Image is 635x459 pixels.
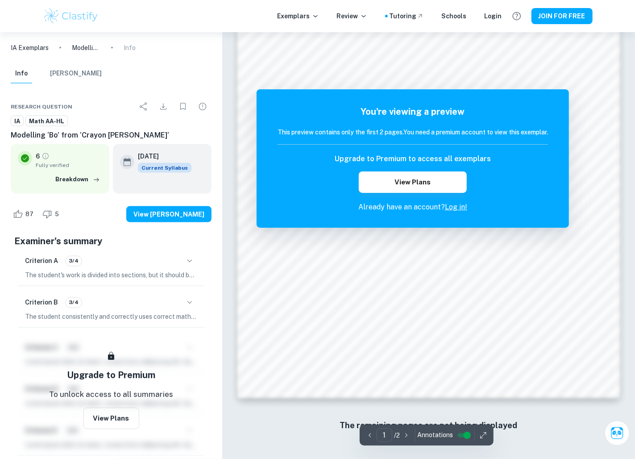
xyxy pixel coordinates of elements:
span: 87 [21,210,38,219]
p: To unlock access to all summaries [49,389,173,401]
a: Log in! [445,203,467,211]
p: 6 [36,151,40,161]
button: [PERSON_NAME] [50,64,102,83]
p: The student consistently and correctly uses correct mathematical notation, symbols, and terminolo... [25,312,197,321]
h6: Criterion B [25,297,58,307]
a: Schools [442,11,467,21]
button: View Plans [359,171,467,193]
span: Current Syllabus [138,163,191,173]
h6: Upgrade to Premium to access all exemplars [335,154,491,164]
a: IA [11,115,24,126]
button: View Plans [83,407,139,429]
p: / 2 [394,430,400,440]
h5: Upgrade to Premium [67,368,155,382]
a: IA Exemplars [11,43,49,53]
div: Report issue [194,97,212,115]
a: Grade fully verified [42,152,50,160]
div: Like [11,207,38,221]
span: Annotations [417,430,453,440]
div: Bookmark [174,97,192,115]
a: Tutoring [390,11,424,21]
h5: Examiner's summary [14,234,208,248]
button: JOIN FOR FREE [531,8,593,24]
p: Already have an account? [278,202,548,213]
h6: This preview contains only the first 2 pages. You need a premium account to view this exemplar. [278,127,548,137]
div: Dislike [40,207,64,221]
button: View [PERSON_NAME] [126,206,212,222]
h6: Criterion A [25,256,58,266]
span: Math AA-HL [26,117,67,125]
span: IA [11,117,23,125]
p: Info [124,43,136,53]
span: Research question [11,102,72,110]
button: Info [11,64,32,83]
img: Clastify logo [43,7,100,25]
h6: Modelling ‘Bo’ from ‘Crayon [PERSON_NAME]’ [11,130,212,141]
button: Breakdown [53,173,102,186]
button: Ask Clai [605,421,630,446]
span: 3/4 [66,257,82,265]
h5: You're viewing a preview [278,105,548,118]
h6: [DATE] [138,151,184,161]
span: 5 [50,210,64,219]
span: Fully verified [36,161,102,169]
h6: The remaining pages are not being displayed [256,420,602,432]
div: Download [154,97,172,115]
p: Modelling ‘Bo’ from ‘Crayon [PERSON_NAME]’ [72,43,100,53]
p: Review [337,11,367,21]
div: Share [135,97,153,115]
button: Help and Feedback [509,8,524,24]
a: Login [485,11,502,21]
p: The student's work is divided into sections, but it should be divided into three main sections: i... [25,270,197,280]
span: 3/4 [66,298,82,306]
p: Exemplars [278,11,319,21]
a: Math AA-HL [25,115,68,126]
div: This exemplar is based on the current syllabus. Feel free to refer to it for inspiration/ideas wh... [138,163,191,173]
